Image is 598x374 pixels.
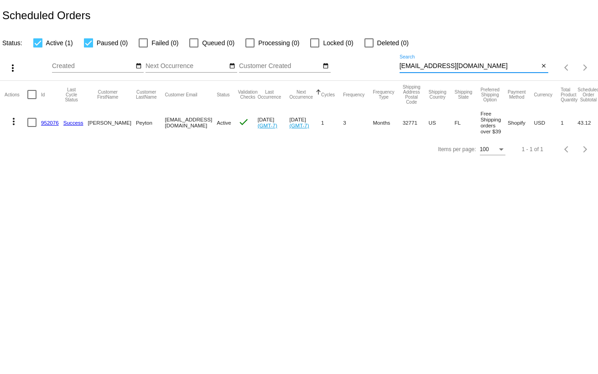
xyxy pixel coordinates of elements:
mat-cell: Free Shipping orders over $39 [480,108,508,137]
mat-cell: Shopify [508,108,534,137]
mat-header-cell: Validation Checks [238,81,258,108]
mat-icon: date_range [229,63,235,70]
div: Items per page: [438,146,476,153]
button: Change sorting for CurrencyIso [534,92,553,97]
input: Customer Created [239,63,321,70]
span: Active (1) [46,37,73,48]
button: Change sorting for CustomerFirstName [88,90,128,100]
button: Clear [539,62,548,71]
button: Change sorting for LastOccurrenceUtc [258,90,281,100]
span: Status: [2,39,22,47]
mat-icon: date_range [135,63,142,70]
span: Failed (0) [151,37,178,48]
button: Change sorting for Cycles [321,92,335,97]
a: Success [63,120,83,126]
div: 1 - 1 of 1 [522,146,543,153]
mat-cell: [DATE] [289,108,321,137]
mat-select: Items per page: [480,147,505,153]
button: Next page [576,58,594,77]
mat-cell: 3 [343,108,373,137]
a: (GMT-7) [258,122,277,128]
button: Change sorting for PaymentMethod.Type [508,90,525,100]
button: Change sorting for PreferredShippingOption [480,87,499,102]
button: Change sorting for ShippingCountry [429,90,447,100]
mat-icon: close [541,63,547,70]
button: Change sorting for Id [41,92,45,97]
mat-cell: 1 [561,108,577,137]
mat-icon: more_vert [7,63,18,74]
span: Active [217,120,231,126]
mat-header-cell: Total Product Quantity [561,81,577,108]
input: Next Occurrence [146,63,228,70]
mat-cell: [PERSON_NAME] [88,108,136,137]
mat-icon: more_vert [8,116,19,127]
span: Processing (0) [258,37,299,48]
button: Change sorting for FrequencyType [373,90,394,100]
mat-cell: Months [373,108,402,137]
h2: Scheduled Orders [2,9,90,22]
mat-cell: 1 [321,108,343,137]
button: Previous page [558,140,576,158]
button: Change sorting for CustomerLastName [136,90,157,100]
mat-cell: US [429,108,455,137]
button: Previous page [558,58,576,77]
span: Locked (0) [323,37,353,48]
mat-icon: check [238,116,249,127]
button: Change sorting for Frequency [343,92,364,97]
mat-header-cell: Actions [5,81,27,108]
a: (GMT-7) [289,122,309,128]
button: Next page [576,140,594,158]
span: Paused (0) [97,37,128,48]
button: Change sorting for NextOccurrenceUtc [289,90,313,100]
button: Change sorting for CustomerEmail [165,92,197,97]
mat-cell: FL [454,108,480,137]
mat-cell: [EMAIL_ADDRESS][DOMAIN_NAME] [165,108,217,137]
span: Queued (0) [202,37,234,48]
a: 952076 [41,120,59,126]
button: Change sorting for Status [217,92,229,97]
mat-cell: Peyton [136,108,165,137]
input: Search [400,63,539,70]
button: Change sorting for LastProcessingCycleId [63,87,80,102]
span: Deleted (0) [377,37,409,48]
mat-cell: 32771 [403,108,429,137]
input: Created [52,63,134,70]
mat-cell: [DATE] [258,108,290,137]
span: 100 [480,146,489,153]
mat-icon: date_range [322,63,329,70]
button: Change sorting for ShippingState [454,90,472,100]
button: Change sorting for ShippingPostcode [403,84,421,105]
mat-cell: USD [534,108,561,137]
